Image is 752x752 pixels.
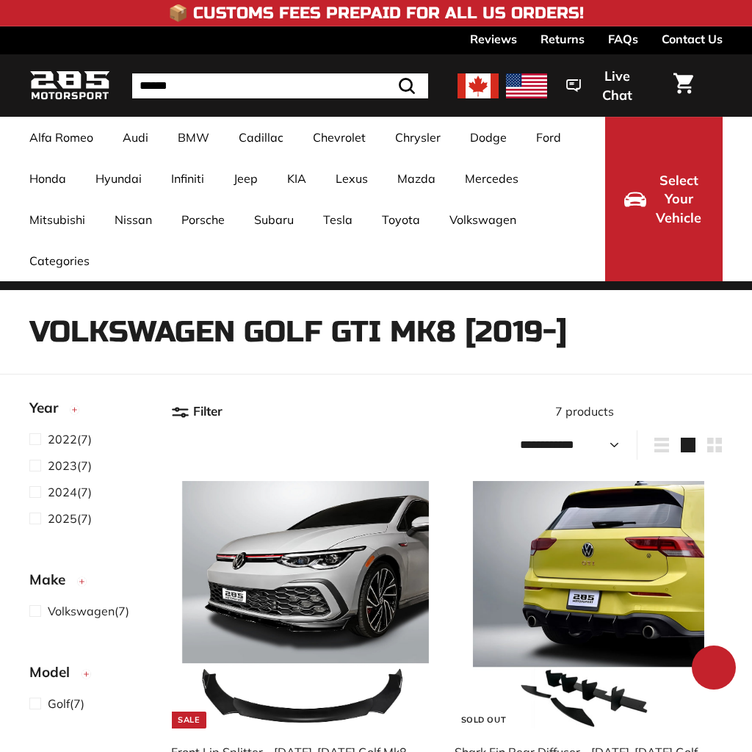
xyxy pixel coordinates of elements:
inbox-online-store-chat: Shopify online store chat [687,646,740,693]
a: Hyundai [81,158,156,199]
span: (7) [48,602,129,620]
a: Audi [108,117,163,158]
h1: Volkswagen Golf GTI Mk8 [2019-] [29,316,723,348]
span: Select Your Vehicle [654,171,704,228]
a: Reviews [470,26,517,51]
span: 2022 [48,432,77,446]
button: Filter [171,393,223,430]
a: Returns [540,26,585,51]
div: Sale [172,712,206,728]
button: Select Your Vehicle [605,117,723,281]
a: Mitsubishi [15,199,100,240]
a: Jeep [219,158,272,199]
a: Infiniti [156,158,219,199]
a: BMW [163,117,224,158]
div: 7 products [447,402,723,420]
img: Logo_285_Motorsport_areodynamics_components [29,68,110,103]
button: Model [29,657,148,694]
a: Mazda [383,158,450,199]
button: Make [29,565,148,601]
a: Nissan [100,199,167,240]
span: 2024 [48,485,77,499]
button: Live Chat [547,58,665,113]
a: Alfa Romeo [15,117,108,158]
span: (7) [48,695,84,712]
a: Chrysler [380,117,455,158]
span: (7) [48,483,92,501]
h4: 📦 Customs Fees Prepaid for All US Orders! [168,4,584,22]
a: Lexus [321,158,383,199]
span: Year [29,397,69,419]
span: Live Chat [588,67,646,104]
a: FAQs [608,26,638,51]
span: Golf [48,696,70,711]
span: 2023 [48,458,77,473]
span: Make [29,569,76,590]
a: KIA [272,158,321,199]
a: Ford [521,117,576,158]
a: Cart [665,61,702,110]
input: Search [132,73,428,98]
a: Toyota [367,199,435,240]
span: Volkswagen [48,604,115,618]
span: (7) [48,510,92,527]
button: Year [29,393,148,430]
a: Volkswagen [435,199,531,240]
span: (7) [48,457,92,474]
div: Sold Out [455,712,512,728]
a: Subaru [239,199,308,240]
a: Porsche [167,199,239,240]
a: Contact Us [662,26,723,51]
a: Mercedes [450,158,533,199]
span: 2025 [48,511,77,526]
span: Model [29,662,81,683]
a: Honda [15,158,81,199]
span: (7) [48,430,92,448]
a: Dodge [455,117,521,158]
a: Categories [15,240,104,281]
a: Cadillac [224,117,298,158]
a: Tesla [308,199,367,240]
a: Chevrolet [298,117,380,158]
